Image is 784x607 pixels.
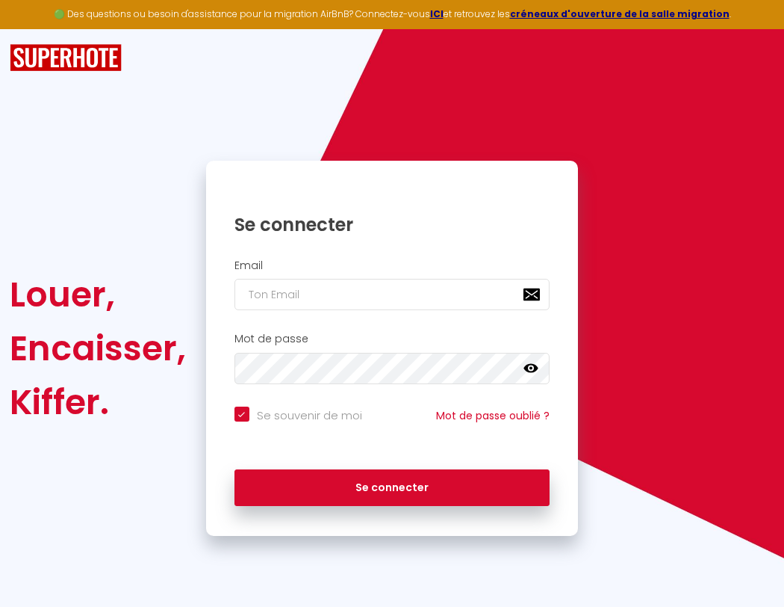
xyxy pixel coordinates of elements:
[430,7,444,20] a: ICI
[234,333,550,345] h2: Mot de passe
[234,259,550,272] h2: Email
[436,408,550,423] a: Mot de passe oublié ?
[10,44,122,72] img: SuperHote logo
[10,321,186,375] div: Encaisser,
[10,375,186,429] div: Kiffer.
[510,7,729,20] a: créneaux d'ouverture de la salle migration
[234,279,550,310] input: Ton Email
[234,213,550,236] h1: Se connecter
[10,268,186,321] div: Louer,
[234,469,550,507] button: Se connecter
